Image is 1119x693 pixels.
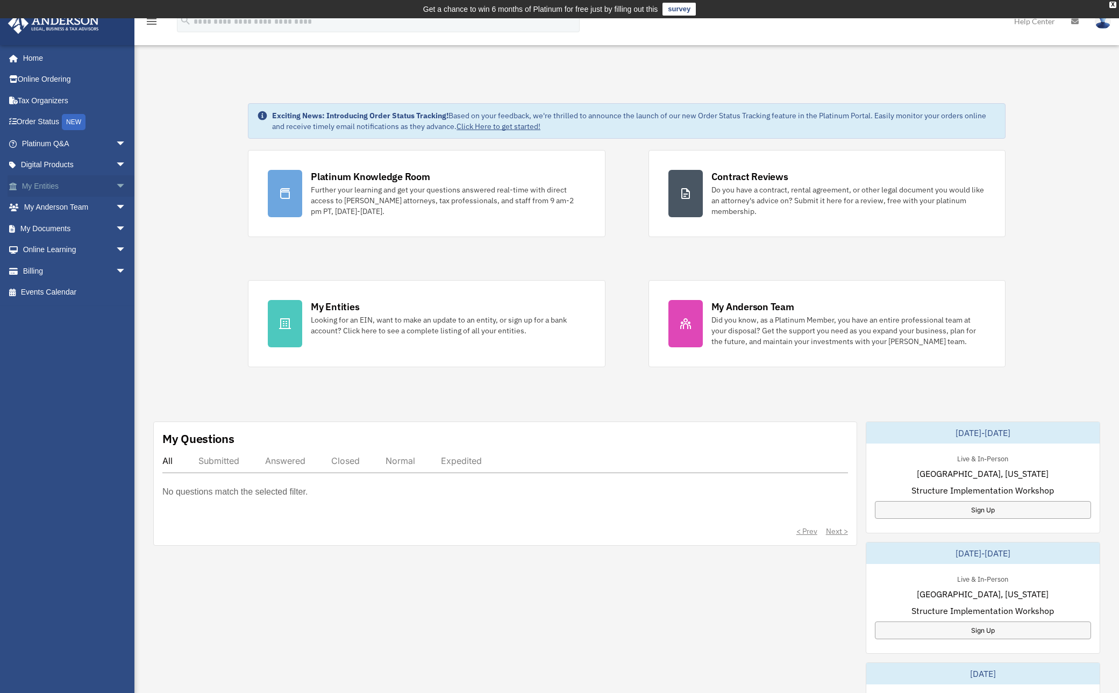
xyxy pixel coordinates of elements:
[311,184,585,217] div: Further your learning and get your questions answered real-time with direct access to [PERSON_NAM...
[8,282,142,303] a: Events Calendar
[8,239,142,261] a: Online Learningarrow_drop_down
[116,218,137,240] span: arrow_drop_down
[162,484,308,499] p: No questions match the selected filter.
[711,315,986,347] div: Did you know, as a Platinum Member, you have an entire professional team at your disposal? Get th...
[423,3,658,16] div: Get a chance to win 6 months of Platinum for free just by filling out this
[441,455,482,466] div: Expedited
[116,154,137,176] span: arrow_drop_down
[8,260,142,282] a: Billingarrow_drop_down
[386,455,415,466] div: Normal
[311,315,585,336] div: Looking for an EIN, want to make an update to an entity, or sign up for a bank account? Click her...
[875,621,1091,639] a: Sign Up
[265,455,305,466] div: Answered
[311,300,359,313] div: My Entities
[116,260,137,282] span: arrow_drop_down
[866,663,1100,684] div: [DATE]
[8,175,142,197] a: My Entitiesarrow_drop_down
[311,170,430,183] div: Platinum Knowledge Room
[648,280,1006,367] a: My Anderson Team Did you know, as a Platinum Member, you have an entire professional team at your...
[457,122,540,131] a: Click Here to get started!
[116,197,137,219] span: arrow_drop_down
[8,69,142,90] a: Online Ordering
[711,170,788,183] div: Contract Reviews
[662,3,696,16] a: survey
[116,239,137,261] span: arrow_drop_down
[248,150,605,237] a: Platinum Knowledge Room Further your learning and get your questions answered real-time with dire...
[8,133,142,154] a: Platinum Q&Aarrow_drop_down
[145,15,158,28] i: menu
[8,197,142,218] a: My Anderson Teamarrow_drop_down
[949,452,1017,463] div: Live & In-Person
[180,15,191,26] i: search
[1109,2,1116,8] div: close
[711,300,794,313] div: My Anderson Team
[5,13,102,34] img: Anderson Advisors Platinum Portal
[8,154,142,176] a: Digital Productsarrow_drop_down
[162,431,234,447] div: My Questions
[272,110,996,132] div: Based on your feedback, we're thrilled to announce the launch of our new Order Status Tracking fe...
[711,184,986,217] div: Do you have a contract, rental agreement, or other legal document you would like an attorney's ad...
[198,455,239,466] div: Submitted
[866,542,1100,564] div: [DATE]-[DATE]
[875,501,1091,519] a: Sign Up
[949,573,1017,584] div: Live & In-Person
[8,90,142,111] a: Tax Organizers
[648,150,1006,237] a: Contract Reviews Do you have a contract, rental agreement, or other legal document you would like...
[116,175,137,197] span: arrow_drop_down
[8,218,142,239] a: My Documentsarrow_drop_down
[248,280,605,367] a: My Entities Looking for an EIN, want to make an update to an entity, or sign up for a bank accoun...
[1095,13,1111,29] img: User Pic
[911,484,1054,497] span: Structure Implementation Workshop
[911,604,1054,617] span: Structure Implementation Workshop
[8,111,142,133] a: Order StatusNEW
[866,422,1100,444] div: [DATE]-[DATE]
[917,467,1049,480] span: [GEOGRAPHIC_DATA], [US_STATE]
[62,114,85,130] div: NEW
[162,455,173,466] div: All
[145,19,158,28] a: menu
[8,47,137,69] a: Home
[331,455,360,466] div: Closed
[116,133,137,155] span: arrow_drop_down
[272,111,448,120] strong: Exciting News: Introducing Order Status Tracking!
[917,588,1049,601] span: [GEOGRAPHIC_DATA], [US_STATE]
